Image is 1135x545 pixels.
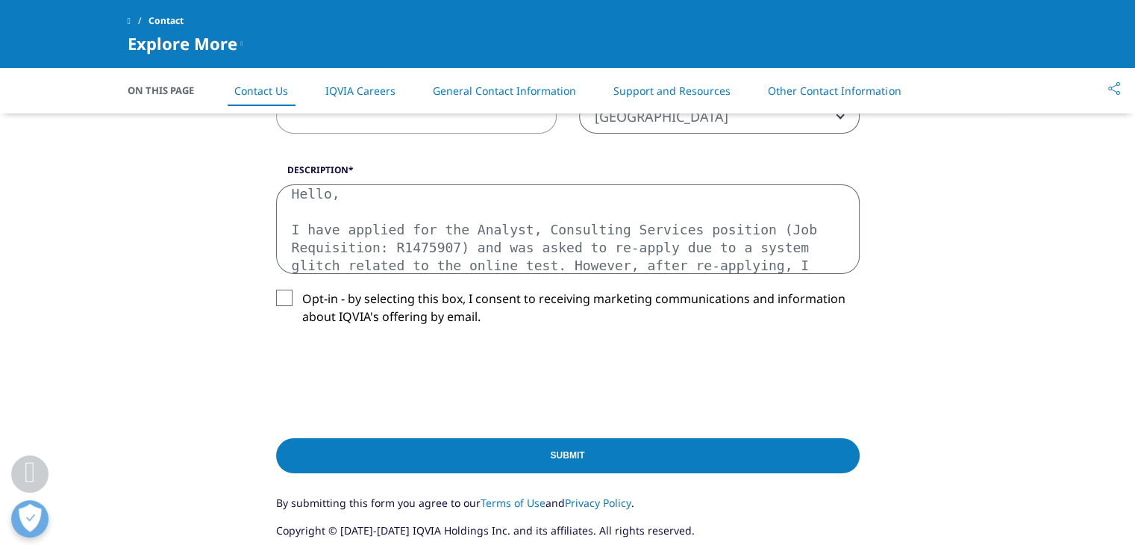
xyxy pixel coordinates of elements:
label: Opt-in - by selecting this box, I consent to receiving marketing communications and information a... [276,290,860,334]
p: By submitting this form you agree to our and . [276,495,860,523]
span: Contact [148,7,184,34]
a: General Contact Information [433,84,576,98]
span: Explore More [128,34,237,52]
iframe: reCAPTCHA [276,349,503,408]
a: Support and Resources [613,84,731,98]
span: Belgium [580,100,859,134]
button: Open Preferences [11,500,49,538]
input: Submit [276,438,860,473]
a: Terms of Use [481,496,545,510]
label: Description [276,163,860,184]
a: IQVIA Careers [325,84,395,98]
a: Other Contact Information [768,84,901,98]
a: Privacy Policy [565,496,631,510]
span: On This Page [128,83,210,98]
a: Contact Us [234,84,288,98]
span: Belgium [579,99,860,134]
